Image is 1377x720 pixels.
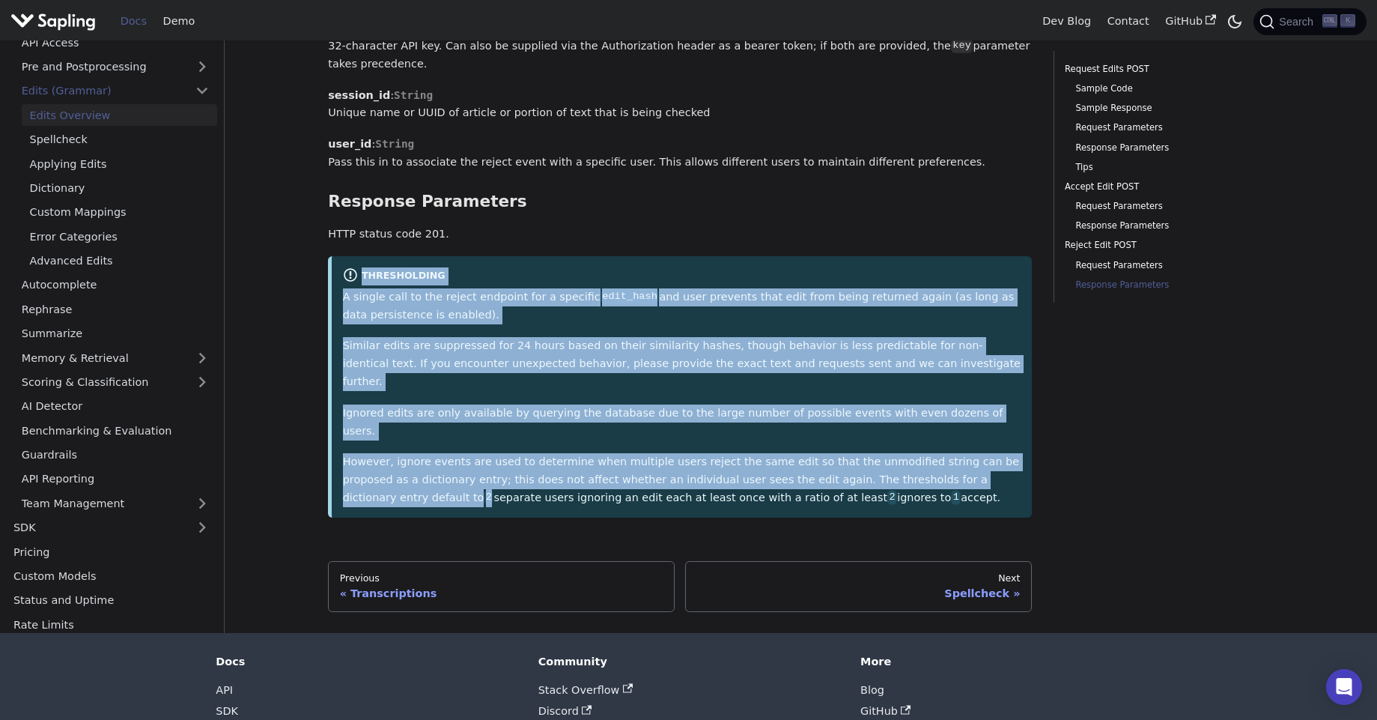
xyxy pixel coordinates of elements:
a: Blog [860,684,884,696]
a: Stack Overflow [538,684,633,696]
a: AI Detector [13,396,217,417]
a: Team Management [13,493,217,515]
div: Community [538,655,839,668]
a: Rate Limits [5,614,217,636]
code: 2 [887,490,897,505]
a: Request Parameters [1075,258,1262,273]
a: Docs [112,10,155,33]
p: : 32-character API key. Can also be supplied via the Authorization header as a bearer token; if b... [328,19,1032,73]
a: Rephrase [13,299,217,321]
a: NextSpellcheck [685,561,1032,612]
strong: session_id [328,89,390,101]
div: Spellcheck [697,587,1021,600]
code: key [951,38,973,53]
div: Transcriptions [340,587,663,600]
code: 1 [951,490,961,505]
div: Thresholding [343,267,1021,285]
a: Applying Edits [22,154,217,175]
a: Sample Code [1075,82,1262,96]
div: Next [697,572,1021,584]
a: Spellcheck [22,129,217,151]
a: Tips [1075,160,1262,175]
a: Dictionary [22,178,217,199]
span: Search [1274,16,1322,28]
a: Request Edits POST [1065,62,1268,76]
a: Autocomplete [13,275,217,297]
div: Docs [216,655,517,668]
a: GitHub [860,705,911,717]
img: Sapling.ai [10,10,96,32]
a: Custom Models [5,566,217,587]
p: Similar edits are suppressed for 24 hours based on their similarity hashes, though behavior is le... [343,337,1021,390]
span: String [375,138,414,150]
a: Pricing [5,542,217,563]
a: Memory & Retrieval [13,348,217,369]
button: Switch between dark and light mode (currently dark mode) [1224,10,1246,32]
a: Response Parameters [1075,141,1262,155]
a: Reject Edit POST [1065,238,1268,252]
p: A single call to the reject endpoint for a specific and user prevents that edit from being return... [343,288,1021,324]
a: Response Parameters [1075,278,1262,292]
nav: Docs pages [328,561,1032,612]
a: Error Categories [22,226,217,248]
strong: user_id [328,138,371,150]
h3: Response Parameters [328,192,1032,212]
kbd: K [1340,14,1355,28]
a: Sample Response [1075,101,1262,115]
a: Request Parameters [1075,199,1262,214]
code: edit_hash [601,289,660,304]
a: PreviousTranscriptions [328,561,675,612]
a: Advanced Edits [22,250,217,272]
a: API [216,684,233,696]
a: Edits Overview [22,105,217,127]
p: HTTP status code 201. [328,226,1032,243]
p: Ignored edits are only available by querying the database due to the large number of possible eve... [343,405,1021,441]
a: Summarize [13,323,217,345]
a: Request Parameters [1075,121,1262,135]
a: Discord [538,705,592,717]
p: : Unique name or UUID of article or portion of text that is being checked [328,87,1032,123]
a: API Reporting [13,469,217,491]
a: Response Parameters [1075,219,1262,233]
a: Pre and Postprocessing [13,56,217,78]
button: Expand sidebar category 'SDK' [187,517,217,539]
a: Guardrails [13,444,217,466]
button: Search (Ctrl+K) [1253,8,1366,35]
a: API Access [13,32,217,54]
a: Contact [1099,10,1158,33]
a: SDK [216,705,238,717]
a: GitHub [1157,10,1224,33]
span: String [394,89,433,101]
code: 2 [484,490,493,505]
div: Open Intercom Messenger [1326,669,1362,705]
a: Sapling.ai [10,10,101,32]
div: Previous [340,572,663,584]
p: However, ignore events are used to determine when multiple users reject the same edit so that the... [343,453,1021,506]
a: Benchmarking & Evaluation [13,420,217,442]
a: Dev Blog [1034,10,1098,33]
a: Status and Uptime [5,590,217,611]
a: SDK [5,517,187,539]
a: Scoring & Classification [13,372,217,393]
a: Demo [155,10,203,33]
a: Custom Mappings [22,202,217,223]
a: Edits (Grammar) [13,81,217,103]
div: More [860,655,1161,668]
a: Accept Edit POST [1065,180,1268,194]
p: : Pass this in to associate the reject event with a specific user. This allows different users to... [328,136,1032,172]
